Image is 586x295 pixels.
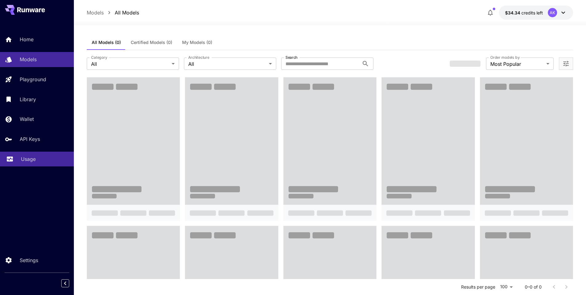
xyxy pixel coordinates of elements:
[505,10,543,16] div: $34.34318
[182,40,212,45] span: My Models (0)
[461,284,495,290] p: Results per page
[20,56,37,63] p: Models
[188,55,209,60] label: Architecture
[91,55,107,60] label: Category
[498,282,515,291] div: 100
[525,284,542,290] p: 0–0 of 0
[505,10,521,15] span: $34.34
[115,9,139,16] a: All Models
[20,76,46,83] p: Playground
[490,60,544,68] span: Most Popular
[87,9,104,16] a: Models
[285,55,297,60] label: Search
[20,115,34,123] p: Wallet
[20,135,40,143] p: API Keys
[188,60,266,68] span: All
[61,279,69,287] button: Collapse sidebar
[92,40,121,45] span: All Models (0)
[91,60,169,68] span: All
[490,55,520,60] label: Order models by
[21,155,36,163] p: Usage
[20,36,34,43] p: Home
[499,6,573,20] button: $34.34318AK
[87,9,139,16] nav: breadcrumb
[548,8,557,17] div: AK
[521,10,543,15] span: credits left
[131,40,172,45] span: Certified Models (0)
[20,257,38,264] p: Settings
[20,96,36,103] p: Library
[66,278,74,289] div: Collapse sidebar
[562,60,570,68] button: Open more filters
